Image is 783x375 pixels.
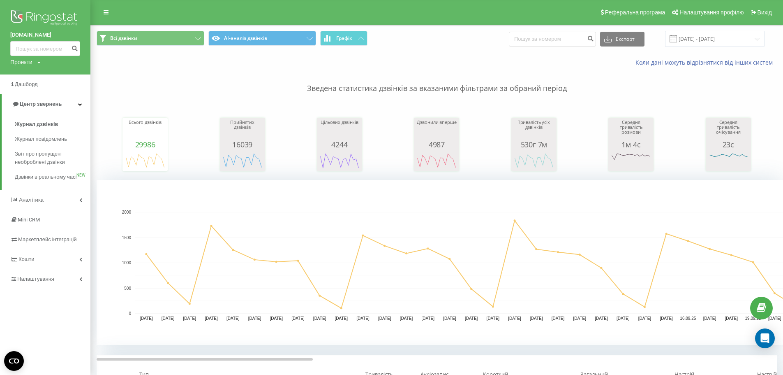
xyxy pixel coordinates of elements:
[703,316,716,321] text: [DATE]
[758,9,772,16] span: Вихід
[122,235,132,240] text: 1500
[443,316,456,321] text: [DATE]
[125,149,166,173] svg: A chart.
[20,101,62,107] span: Центр звернень
[708,140,749,149] div: 23с
[226,316,240,321] text: [DATE]
[18,236,77,242] span: Маркетплейс інтеграцій
[97,67,777,94] p: Зведена статистика дзвінків за вказаними фільтрами за обраний період
[635,58,777,66] a: Коли дані можуть відрізнятися вiд інших систем
[122,210,132,214] text: 2000
[595,316,608,321] text: [DATE]
[465,316,478,321] text: [DATE]
[336,35,352,41] span: Графік
[15,132,90,147] a: Журнал повідомлень
[552,316,565,321] text: [DATE]
[755,328,775,348] div: Open Intercom Messenger
[15,173,76,181] span: Дзвінки в реальному часі
[10,31,80,39] a: [DOMAIN_NAME]
[4,351,24,371] button: Open CMP widget
[708,149,749,173] svg: A chart.
[125,140,166,149] div: 29986
[222,149,263,173] svg: A chart.
[183,316,196,321] text: [DATE]
[416,140,457,149] div: 4987
[319,140,360,149] div: 4244
[378,316,391,321] text: [DATE]
[573,316,586,321] text: [DATE]
[222,140,263,149] div: 16039
[124,286,131,291] text: 500
[416,149,457,173] svg: A chart.
[313,316,326,321] text: [DATE]
[508,316,521,321] text: [DATE]
[15,81,38,87] span: Дашборд
[610,149,651,173] svg: A chart.
[487,316,500,321] text: [DATE]
[725,316,738,321] text: [DATE]
[15,147,90,170] a: Звіт про пропущені необроблені дзвінки
[679,9,744,16] span: Налаштування профілю
[319,120,360,140] div: Цільових дзвінків
[680,316,696,321] text: 16.09.25
[600,32,644,47] button: Експорт
[270,316,283,321] text: [DATE]
[745,316,761,321] text: 19.09.25
[638,316,651,321] text: [DATE]
[605,9,665,16] span: Реферальна програма
[122,261,132,265] text: 1000
[2,94,90,114] a: Центр звернень
[140,316,153,321] text: [DATE]
[17,276,54,282] span: Налаштування
[513,120,554,140] div: Тривалість усіх дзвінків
[356,316,370,321] text: [DATE]
[129,311,131,316] text: 0
[513,149,554,173] svg: A chart.
[509,32,596,47] input: Пошук за номером
[110,35,137,42] span: Всі дзвінки
[708,120,749,140] div: Середня тривалість очікування
[205,316,218,321] text: [DATE]
[208,31,316,46] button: AI-аналіз дзвінків
[15,120,58,128] span: Журнал дзвінків
[10,58,32,66] div: Проекти
[15,170,90,184] a: Дзвінки в реальному часіNEW
[222,120,263,140] div: Прийнятих дзвінків
[319,149,360,173] svg: A chart.
[660,316,673,321] text: [DATE]
[335,316,348,321] text: [DATE]
[416,120,457,140] div: Дзвонили вперше
[97,31,204,46] button: Всі дзвінки
[10,41,80,56] input: Пошук за номером
[421,316,434,321] text: [DATE]
[162,316,175,321] text: [DATE]
[400,316,413,321] text: [DATE]
[610,140,651,149] div: 1м 4с
[10,8,80,29] img: Ringostat logo
[15,135,67,143] span: Журнал повідомлень
[15,150,86,166] span: Звіт про пропущені необроблені дзвінки
[610,120,651,140] div: Середня тривалість розмови
[768,316,781,321] text: [DATE]
[291,316,305,321] text: [DATE]
[125,120,166,140] div: Всього дзвінків
[617,316,630,321] text: [DATE]
[530,316,543,321] text: [DATE]
[18,256,34,262] span: Кошти
[15,117,90,132] a: Журнал дзвінків
[248,316,261,321] text: [DATE]
[513,140,554,149] div: 530г 7м
[19,197,44,203] span: Аналiтика
[320,31,367,46] button: Графік
[18,217,40,223] span: Mini CRM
